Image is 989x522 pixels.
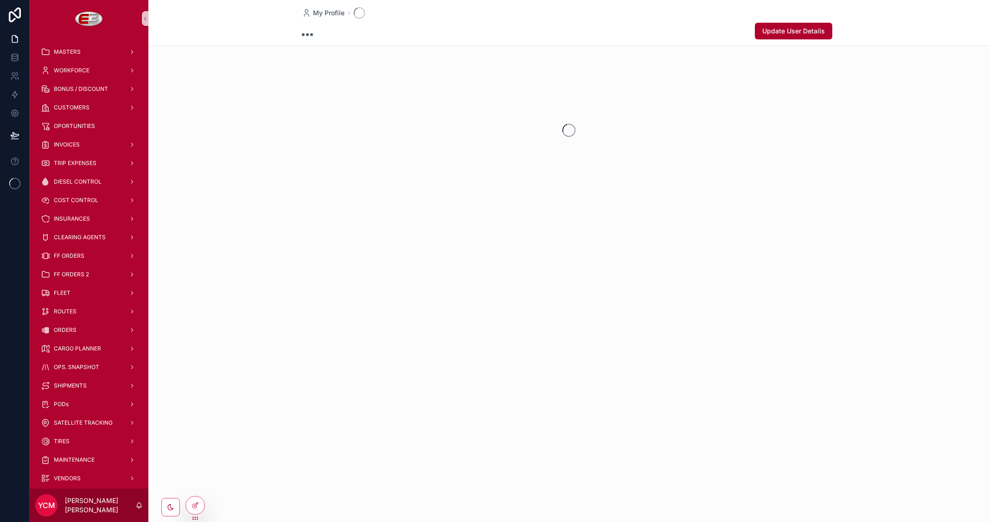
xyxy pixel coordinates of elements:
a: COST CONTROL [35,192,143,209]
a: TRIP EXPENSES [35,155,143,172]
a: CUSTOMERS [35,99,143,116]
a: ORDERS [35,322,143,338]
span: CLEARING AGENTS [54,234,106,241]
a: DIESEL CONTROL [35,173,143,190]
a: FF ORDERS 2 [35,266,143,283]
span: BONUS / DISCOUNT [54,85,108,93]
span: ROUTES [54,308,77,315]
span: CUSTOMERS [54,104,89,111]
span: ORDERS [54,326,77,334]
div: scrollable content [30,37,148,489]
a: PODs [35,396,143,413]
span: PODs [54,401,69,408]
span: SHIPMENTS [54,382,87,389]
a: FLEET [35,285,143,301]
span: DIESEL CONTROL [54,178,102,185]
span: SATELLITE TRACKING [54,419,113,427]
span: MASTERS [54,48,81,56]
a: BONUS / DISCOUNT [35,81,143,97]
a: OPS. SNAPSHOT [35,359,143,376]
span: MAINTENANCE [54,456,95,464]
span: OPORTUNITIES [54,122,95,130]
span: COST CONTROL [54,197,98,204]
span: FF ORDERS [54,252,84,260]
span: FF ORDERS 2 [54,271,89,278]
span: Update User Details [762,26,825,36]
a: My Profile [302,8,345,18]
span: YCM [38,500,55,511]
span: My Profile [313,8,345,18]
a: ROUTES [35,303,143,320]
a: MASTERS [35,44,143,60]
span: TIRES [54,438,70,445]
span: CARGO PLANNER [54,345,101,352]
a: WORKFORCE [35,62,143,79]
a: VENDORS [35,470,143,487]
a: CLEARING AGENTS [35,229,143,246]
span: TRIP EXPENSES [54,159,96,167]
span: WORKFORCE [54,67,89,74]
span: OPS. SNAPSHOT [54,363,99,371]
button: Update User Details [755,23,832,39]
span: INVOICES [54,141,80,148]
img: App logo [75,11,103,26]
a: OPORTUNITIES [35,118,143,134]
span: INSURANCES [54,215,90,223]
a: SHIPMENTS [35,377,143,394]
span: FLEET [54,289,70,297]
a: INSURANCES [35,210,143,227]
span: VENDORS [54,475,81,482]
a: TIRES [35,433,143,450]
a: FF ORDERS [35,248,143,264]
a: SATELLITE TRACKING [35,414,143,431]
a: INVOICES [35,136,143,153]
p: [PERSON_NAME] [PERSON_NAME] [65,496,135,515]
a: CARGO PLANNER [35,340,143,357]
a: MAINTENANCE [35,452,143,468]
